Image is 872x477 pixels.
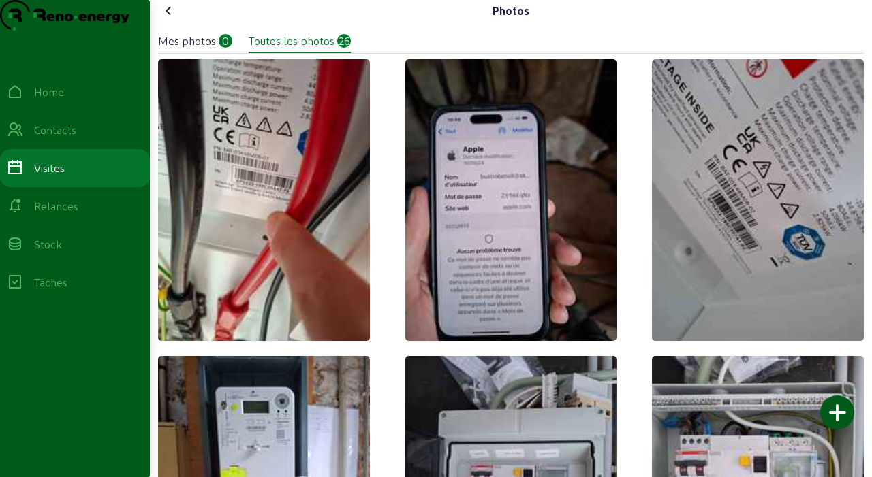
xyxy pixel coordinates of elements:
div: Home [34,84,64,100]
div: 0 [219,34,232,48]
div: Tâches [34,274,67,291]
div: Mes photos [158,33,216,49]
img: thb_cf3da788-3461-ebf4-1801-051d455f0eb3.jpeg [652,59,864,341]
img: thb_035561fc-28c9-b5d1-9f40-3c63590ef633.jpeg [405,59,617,341]
div: Visites [34,160,65,176]
div: Stock [34,236,62,252]
div: Photos [493,3,529,19]
div: 26 [337,34,351,48]
div: Toutes les photos [249,33,334,49]
img: thb_13f1b594-fc4a-f17e-7b18-a99c56ffd889.jpeg [158,59,370,341]
div: Contacts [34,122,76,138]
div: Relances [34,198,78,214]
